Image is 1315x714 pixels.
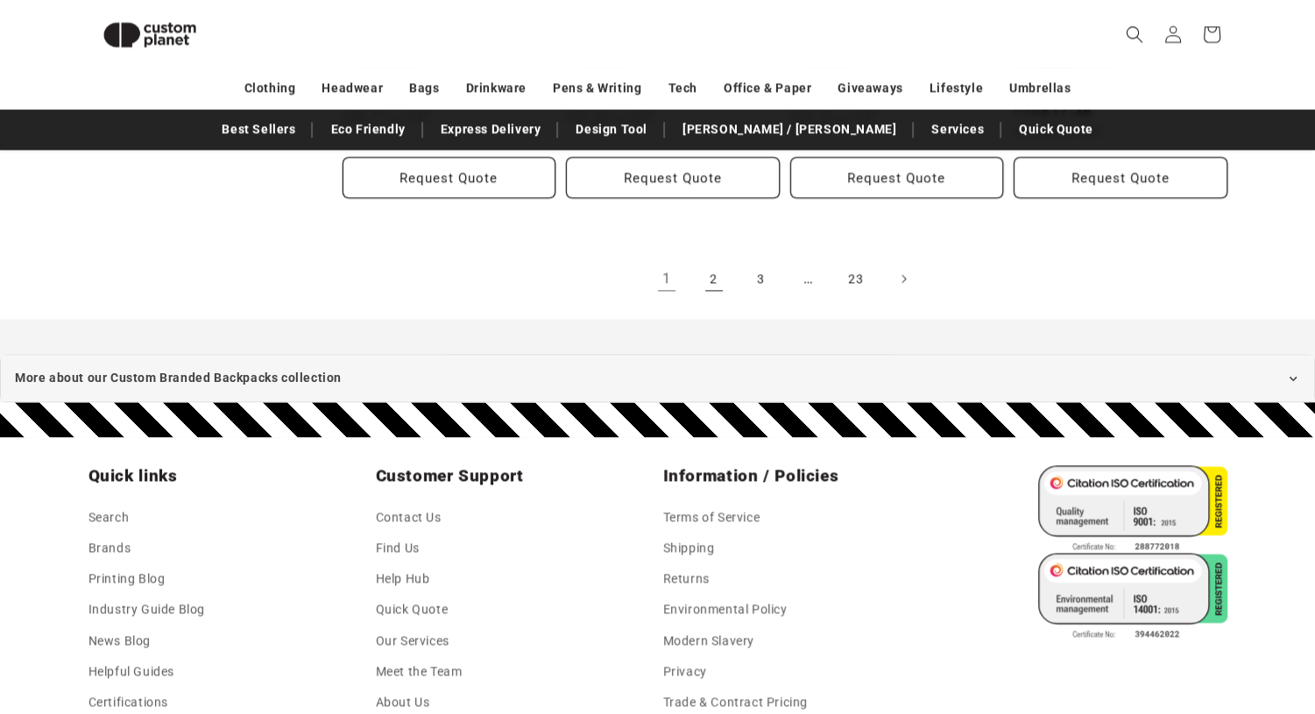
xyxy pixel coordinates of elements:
[837,259,875,298] a: Page 23
[695,259,733,298] a: Page 2
[566,157,780,198] : Request Quote
[1010,114,1102,145] a: Quick Quote
[742,259,781,298] a: Page 3
[376,626,449,656] a: Our Services
[663,594,788,625] a: Environmental Policy
[668,73,696,103] a: Tech
[466,73,527,103] a: Drinkware
[663,506,760,533] a: Terms of Service
[376,594,449,625] a: Quick Quote
[213,114,304,145] a: Best Sellers
[88,533,131,563] a: Brands
[15,367,342,389] span: More about our Custom Branded Backpacks collection
[322,73,383,103] a: Headwear
[1115,15,1154,53] summary: Search
[838,73,902,103] a: Giveaways
[790,157,1004,198] : Request Quote
[88,626,151,656] a: News Blog
[432,114,550,145] a: Express Delivery
[88,7,211,62] img: Custom Planet
[1038,465,1227,553] img: ISO 9001 Certified
[884,259,923,298] a: Next page
[1022,525,1315,714] iframe: Chat Widget
[376,533,420,563] a: Find Us
[567,114,656,145] a: Design Tool
[376,656,463,687] a: Meet the Team
[930,73,983,103] a: Lifestyle
[376,563,430,594] a: Help Hub
[553,73,641,103] a: Pens & Writing
[376,506,442,533] a: Contact Us
[724,73,811,103] a: Office & Paper
[1014,157,1227,198] : Request Quote
[88,563,166,594] a: Printing Blog
[88,465,365,486] h2: Quick links
[343,259,1227,298] nav: Pagination
[674,114,905,145] a: [PERSON_NAME] / [PERSON_NAME]
[1009,73,1071,103] a: Umbrellas
[789,259,828,298] span: …
[322,114,414,145] a: Eco Friendly
[343,157,556,198] : Request Quote
[409,73,439,103] a: Bags
[923,114,993,145] a: Services
[88,594,205,625] a: Industry Guide Blog
[663,465,940,486] h2: Information / Policies
[244,73,296,103] a: Clothing
[663,656,707,687] a: Privacy
[88,506,130,533] a: Search
[376,465,653,486] h2: Customer Support
[647,259,686,298] a: Page 1
[663,626,754,656] a: Modern Slavery
[663,563,710,594] a: Returns
[88,656,174,687] a: Helpful Guides
[663,533,715,563] a: Shipping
